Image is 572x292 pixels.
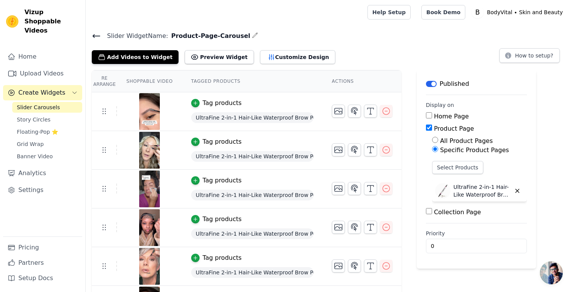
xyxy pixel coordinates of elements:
button: B BodyVital ∙ Skin and Beauty [471,5,566,19]
span: Story Circles [17,116,50,123]
a: Book Demo [421,5,465,20]
span: UltraFine 2-in-1 Hair-Like Waterproof Brow Pen [191,228,314,239]
span: UltraFine 2-in-1 Hair-Like Waterproof Brow Pen [191,112,314,123]
button: Tag products [191,137,242,146]
th: Re Arrange [92,71,117,92]
button: Tag products [191,253,242,262]
th: Shoppable Video [117,71,182,92]
img: tn-e73b58f342714edf945d426982b2da8f.png [139,209,160,246]
img: tn-fa6a5c06ab0b44acb3462b381b1004ae.png [139,171,160,207]
div: Tag products [203,176,242,185]
label: Product Page [434,125,474,132]
button: Tag products [191,215,242,224]
button: Preview Widget [185,50,253,64]
button: Customize Design [260,50,335,64]
a: Help Setup [367,5,411,20]
a: How to setup? [499,54,560,61]
a: Settings [3,182,82,198]
button: Select Products [432,161,483,174]
button: How to setup? [499,48,560,63]
span: Banner Video [17,153,53,160]
a: Slider Carousels [12,102,82,113]
span: Grid Wrap [17,140,44,148]
label: Specific Product Pages [440,146,509,154]
button: Tag products [191,176,242,185]
button: Change Thumbnail [332,259,345,272]
th: Tagged Products [182,71,323,92]
img: Vizup [6,15,18,28]
th: Actions [323,71,401,92]
button: Change Thumbnail [332,105,345,118]
span: Vizup Shoppable Videos [24,8,79,35]
span: UltraFine 2-in-1 Hair-Like Waterproof Brow Pen [191,267,314,278]
a: Pricing [3,240,82,255]
div: Edit Name [252,31,258,41]
p: Published [440,79,469,89]
img: UltraFine 2-in-1 Hair-Like Waterproof Brow Pen [435,183,450,198]
label: Priority [426,230,527,237]
img: tn-19e54996a860428e890da4751700c10a.png [139,248,160,285]
span: UltraFine 2-in-1 Hair-Like Waterproof Brow Pen [191,190,314,200]
div: Tag products [203,215,242,224]
label: All Product Pages [440,137,493,144]
button: Create Widgets [3,85,82,100]
img: tn-4200b31110cc48528c6ad9630368b8b5.png [139,132,160,169]
button: Add Videos to Widget [92,50,179,64]
a: Story Circles [12,114,82,125]
span: Slider Widget Name: [101,31,168,41]
img: tn-bdcf89c960c3415caa7ae8012102556d.png [139,93,160,130]
a: Partners [3,255,82,271]
p: BodyVital ∙ Skin and Beauty [484,5,566,19]
a: Home [3,49,82,64]
text: B [475,8,480,16]
button: Change Thumbnail [332,182,345,195]
label: Collection Page [434,208,481,216]
a: Banner Video [12,151,82,162]
span: Floating-Pop ⭐ [17,128,58,136]
span: Slider Carousels [17,103,60,111]
span: UltraFine 2-in-1 Hair-Like Waterproof Brow Pen [191,151,314,162]
button: Change Thumbnail [332,143,345,156]
a: Setup Docs [3,271,82,286]
button: Change Thumbnail [332,221,345,234]
a: Floating-Pop ⭐ [12,126,82,137]
span: Product-Page-Carousel [168,31,250,41]
div: Tag products [203,253,242,262]
button: Delete widget [511,184,524,197]
span: Create Widgets [18,88,65,97]
a: Grid Wrap [12,139,82,149]
a: Open chat [540,261,563,284]
div: Tag products [203,98,242,108]
a: Analytics [3,166,82,181]
button: Tag products [191,98,242,108]
label: Home Page [434,113,469,120]
a: Upload Videos [3,66,82,81]
p: UltraFine 2-in-1 Hair-Like Waterproof Brow Pen [453,183,511,198]
div: Tag products [203,137,242,146]
legend: Display on [426,101,454,109]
